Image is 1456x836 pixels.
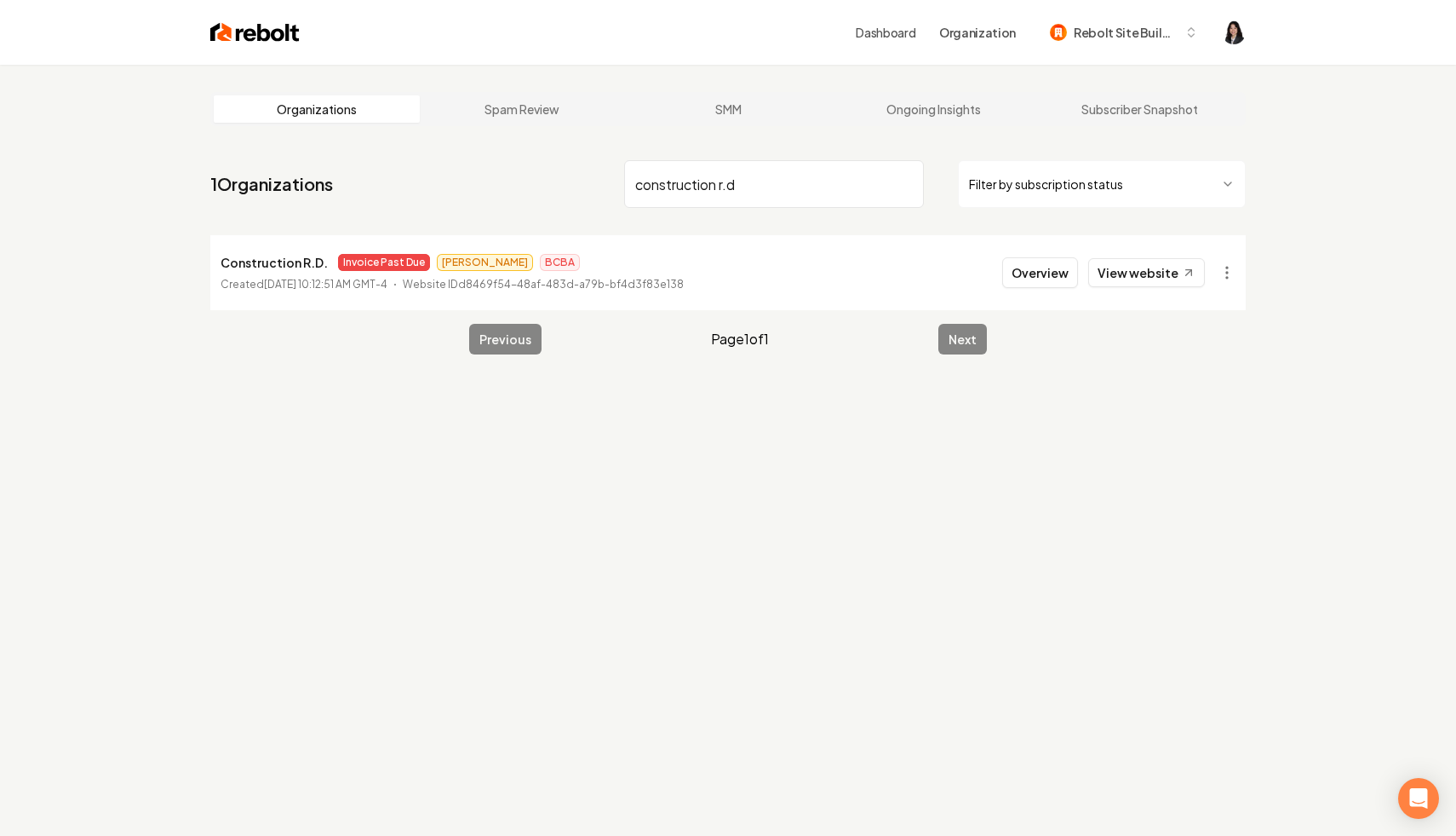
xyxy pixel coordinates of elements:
a: View website [1088,258,1205,287]
input: Search by name or ID [624,160,924,208]
p: Created [221,276,387,293]
a: Ongoing Insights [831,95,1037,123]
a: Organizations [214,95,420,123]
a: Spam Review [420,95,626,123]
img: Rebolt Logo [210,20,300,44]
div: Open Intercom Messenger [1398,778,1439,819]
span: Rebolt Site Builder [1074,24,1178,42]
button: Overview [1002,257,1078,288]
a: SMM [625,95,831,123]
p: Website ID d8469f54-48af-483d-a79b-bf4d3f83e138 [403,276,684,293]
time: [DATE] 10:12:51 AM GMT-4 [264,278,387,291]
a: Dashboard [856,24,915,41]
img: Rebolt Site Builder [1050,24,1067,41]
span: [PERSON_NAME] [437,254,533,271]
img: Haley Paramoure [1222,20,1246,44]
a: Subscriber Snapshot [1036,95,1242,123]
p: Construction R.D. [221,252,328,273]
span: Page 1 of 1 [711,329,769,349]
button: Organization [929,17,1026,48]
span: BCBA [540,254,580,271]
a: 1Organizations [210,172,333,196]
span: Invoice Past Due [338,254,430,271]
button: Open user button [1222,20,1246,44]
